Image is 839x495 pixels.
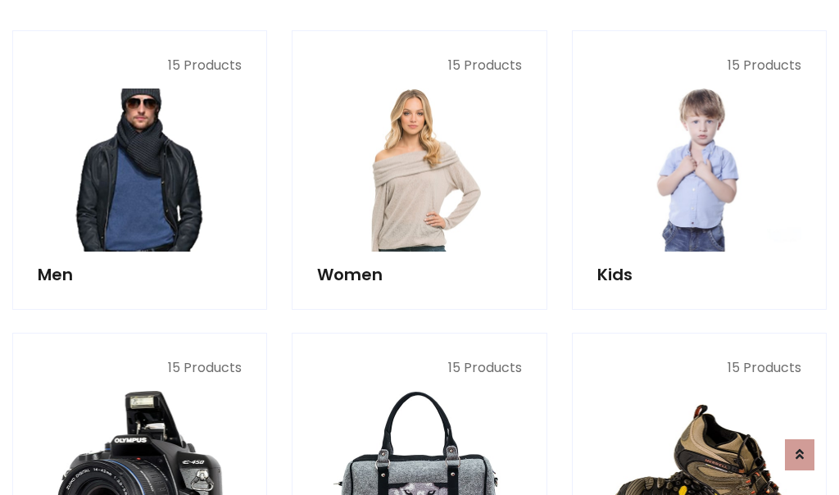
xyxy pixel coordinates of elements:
h5: Women [317,265,521,284]
p: 15 Products [317,358,521,378]
p: 15 Products [38,358,242,378]
p: 15 Products [597,358,801,378]
p: 15 Products [38,56,242,75]
p: 15 Products [597,56,801,75]
p: 15 Products [317,56,521,75]
h5: Kids [597,265,801,284]
h5: Men [38,265,242,284]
